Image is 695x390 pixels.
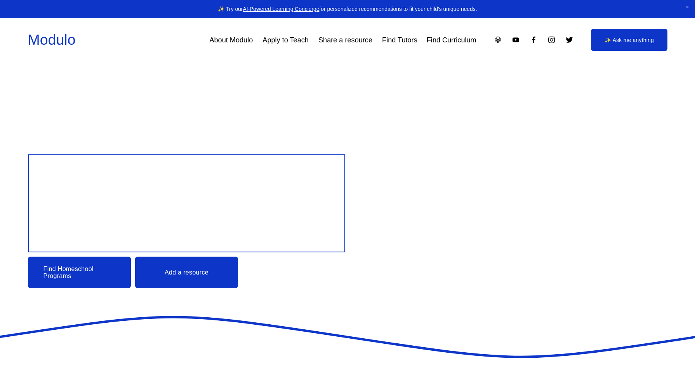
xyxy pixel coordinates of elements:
a: Find Homeschool Programs [28,257,131,289]
a: YouTube [512,36,520,44]
a: Instagram [547,36,556,44]
a: Facebook [530,36,538,44]
a: Share a resource [318,33,372,47]
a: Find Curriculum [427,33,476,47]
span: Design your child’s Education [38,166,308,240]
a: Apply to Teach [262,33,309,47]
a: Apple Podcasts [494,36,502,44]
a: Find Tutors [382,33,417,47]
a: About Modulo [209,33,253,47]
a: Add a resource [135,257,238,289]
a: ✨ Ask me anything [591,29,667,51]
a: Modulo [28,31,76,48]
a: Twitter [565,36,573,44]
a: AI-Powered Learning Concierge [243,6,319,12]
